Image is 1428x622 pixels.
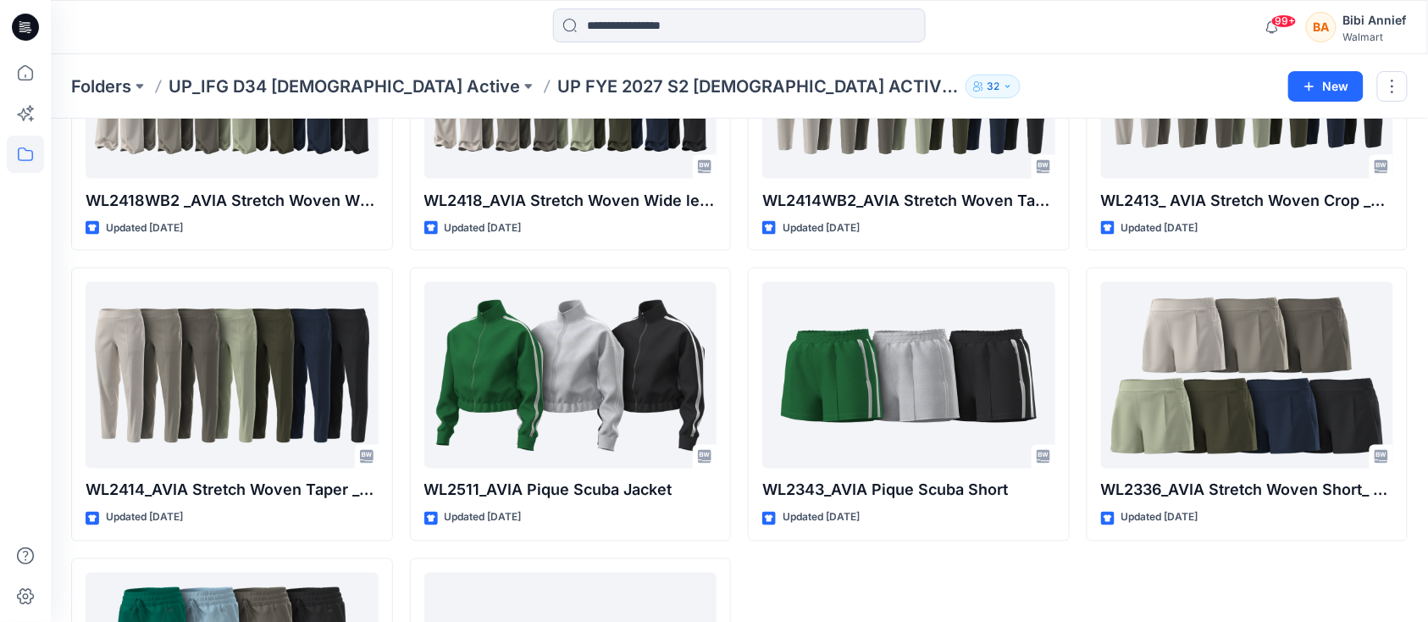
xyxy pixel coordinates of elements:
p: WL2418_AVIA Stretch Woven Wide leg_30" inseam [424,189,717,213]
p: WL2418WB2 _AVIA Stretch Woven Wide leg _WB2 30" inseam [86,189,379,213]
a: WL2511_AVIA Pique Scuba Jacket [424,282,717,469]
p: WL2343_AVIA Pique Scuba Short [762,479,1055,503]
p: WL2414_AVIA Stretch Woven Taper _27" inseam [86,479,379,503]
p: WL2413_ AVIA Stretch Woven Crop _23" Inseam [1101,189,1394,213]
p: Updated [DATE] [106,509,183,527]
div: Bibi Annief [1343,10,1407,31]
p: 32 [987,77,999,96]
a: UP_IFG D34 [DEMOGRAPHIC_DATA] Active [169,75,520,98]
a: WL2336_AVIA Stretch Woven Short_ 3" inseam [1101,282,1394,469]
a: WL2343_AVIA Pique Scuba Short [762,282,1055,469]
p: Updated [DATE] [445,219,522,237]
p: WL2336_AVIA Stretch Woven Short_ 3" inseam [1101,479,1394,503]
span: 99+ [1271,14,1297,28]
p: UP FYE 2027 S2 [DEMOGRAPHIC_DATA] ACTIVE IFG [557,75,959,98]
p: Updated [DATE] [783,509,860,527]
button: New [1288,71,1364,102]
p: Updated [DATE] [1121,219,1198,237]
div: BA [1306,12,1337,42]
button: 32 [966,75,1021,98]
p: WL2414WB2_AVIA Stretch Woven Taper WB2 _27" inseam [762,189,1055,213]
p: WL2511_AVIA Pique Scuba Jacket [424,479,717,503]
p: Updated [DATE] [1121,509,1198,527]
a: WL2414_AVIA Stretch Woven Taper _27" inseam [86,282,379,469]
p: Updated [DATE] [106,219,183,237]
a: Folders [71,75,131,98]
div: Walmart [1343,31,1407,43]
p: Updated [DATE] [445,509,522,527]
p: Updated [DATE] [783,219,860,237]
